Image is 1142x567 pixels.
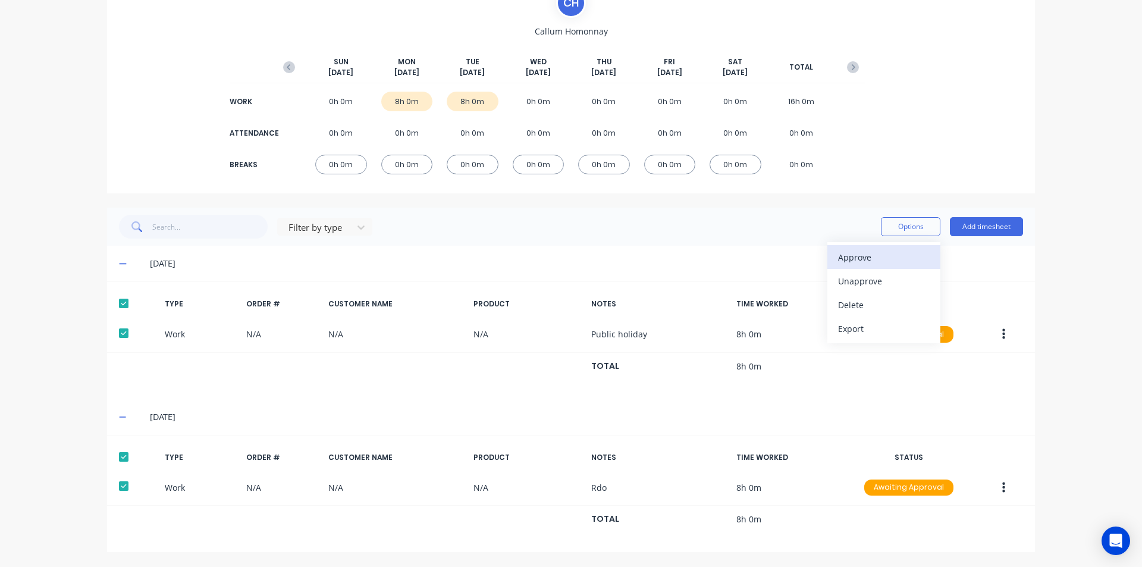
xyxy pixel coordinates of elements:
div: 0h 0m [710,123,761,143]
span: [DATE] [394,67,419,78]
span: SUN [334,57,349,67]
div: 0h 0m [315,123,367,143]
div: 0h 0m [381,123,433,143]
div: [DATE] [150,257,1023,270]
span: [DATE] [591,67,616,78]
div: 0h 0m [710,155,761,174]
div: CUSTOMER NAME [328,299,464,309]
button: Options [881,217,940,236]
div: BREAKS [230,159,277,170]
span: [DATE] [460,67,485,78]
span: TUE [466,57,479,67]
div: Approve [838,249,930,266]
div: 0h 0m [776,155,827,174]
div: NOTES [591,452,727,463]
div: TYPE [165,299,237,309]
span: [DATE] [657,67,682,78]
div: TIME WORKED [736,299,845,309]
div: CUSTOMER NAME [328,452,464,463]
span: Callum Homonnay [535,25,608,37]
div: ORDER # [246,452,319,463]
button: Add timesheet [950,217,1023,236]
span: [DATE] [723,67,748,78]
div: 0h 0m [776,123,827,143]
div: NOTES [591,299,727,309]
div: 0h 0m [578,123,630,143]
div: 0h 0m [644,155,696,174]
div: 0h 0m [447,155,498,174]
div: 0h 0m [315,155,367,174]
div: TYPE [165,452,237,463]
div: 0h 0m [447,123,498,143]
span: SAT [728,57,742,67]
span: [DATE] [328,67,353,78]
span: MON [398,57,416,67]
div: TIME WORKED [736,452,845,463]
input: Search... [152,215,268,239]
span: THU [597,57,611,67]
div: 0h 0m [513,123,564,143]
span: [DATE] [526,67,551,78]
div: PRODUCT [473,299,582,309]
div: 0h 0m [513,155,564,174]
span: WED [530,57,547,67]
div: ORDER # [246,299,319,309]
div: 0h 0m [578,155,630,174]
div: PRODUCT [473,452,582,463]
div: ATTENDANCE [230,128,277,139]
div: 0h 0m [513,92,564,111]
div: 0h 0m [644,123,696,143]
div: 0h 0m [381,155,433,174]
div: Awaiting Approval [864,480,953,496]
span: FRI [664,57,675,67]
div: 0h 0m [578,92,630,111]
div: 8h 0m [381,92,433,111]
span: TOTAL [789,62,813,73]
div: 8h 0m [447,92,498,111]
div: Unapprove [838,272,930,290]
div: [DATE] [150,411,1023,424]
div: STATUS [855,452,963,463]
div: Delete [838,296,930,314]
div: 0h 0m [710,92,761,111]
div: 0h 0m [644,92,696,111]
div: Export [838,320,930,337]
div: WORK [230,96,277,107]
div: 0h 0m [315,92,367,111]
div: Open Intercom Messenger [1102,527,1130,555]
div: 16h 0m [776,92,827,111]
